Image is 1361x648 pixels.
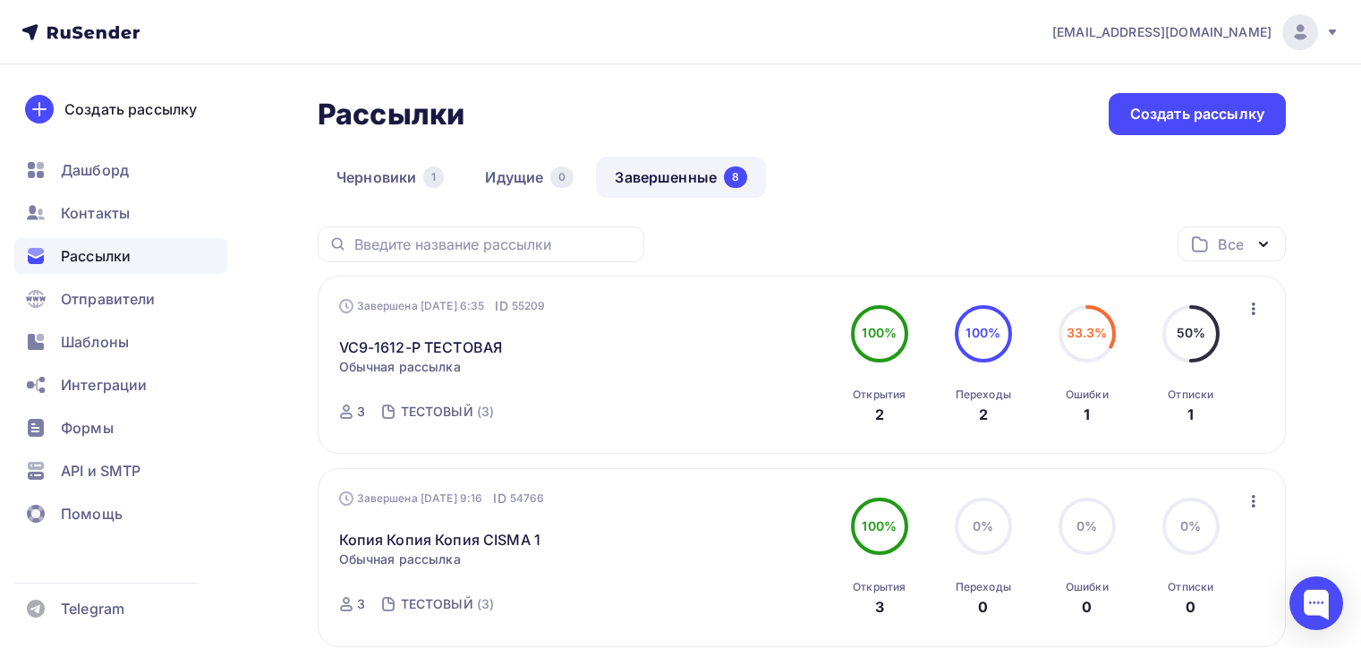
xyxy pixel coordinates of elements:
button: Все [1178,226,1286,261]
a: ТЕСТОВЫЙ (3) [399,590,497,618]
div: Создать рассылку [64,98,197,120]
span: Telegram [61,598,124,619]
div: 0 [1082,596,1092,618]
span: Шаблоны [61,331,129,353]
span: Рассылки [61,245,131,267]
span: API и SMTP [61,460,140,482]
a: VC9-1612-P TЕСТОВАЯ [339,337,503,358]
span: Помощь [61,503,123,524]
span: Обычная рассылка [339,550,461,568]
div: 0 [1186,596,1195,618]
div: 3 [875,596,884,618]
span: 54766 [510,490,545,507]
span: 100% [862,518,897,533]
div: Ошибки [1066,580,1109,594]
div: 1 [423,166,444,188]
input: Введите название рассылки [354,234,634,254]
div: 3 [357,595,365,613]
a: Формы [14,410,227,446]
div: 2 [875,404,884,425]
div: Переходы [956,388,1011,402]
span: 100% [965,325,1000,340]
span: Интеграции [61,374,147,396]
div: Открытия [853,388,906,402]
span: 33.3% [1067,325,1108,340]
a: Рассылки [14,238,227,274]
div: ТЕСТОВЫЙ [401,403,473,421]
a: [EMAIL_ADDRESS][DOMAIN_NAME] [1052,14,1340,50]
a: Отправители [14,281,227,317]
span: 55209 [512,297,546,315]
div: Отписки [1168,580,1213,594]
span: 0% [1076,518,1097,533]
div: Отписки [1168,388,1213,402]
div: 1 [1187,404,1194,425]
span: Обычная рассылка [339,358,461,376]
span: Формы [61,417,114,439]
div: ТЕСТОВЫЙ [401,595,473,613]
span: Контакты [61,202,130,224]
a: Шаблоны [14,324,227,360]
div: 1 [1084,404,1090,425]
span: ID [493,490,506,507]
div: Завершена [DATE] 9:16 [339,490,545,507]
span: [EMAIL_ADDRESS][DOMAIN_NAME] [1052,23,1272,41]
a: Контакты [14,195,227,231]
div: 0 [978,596,988,618]
a: Дашборд [14,152,227,188]
span: Дашборд [61,159,129,181]
a: ТЕСТОВЫЙ (3) [399,397,497,426]
div: (3) [477,403,494,421]
span: 0% [1180,518,1201,533]
span: Отправители [61,288,156,310]
a: Копия Копия Копия CISMA 1 [339,529,541,550]
h2: Рассылки [318,97,464,132]
span: 100% [862,325,897,340]
div: Ошибки [1066,388,1109,402]
div: Завершена [DATE] 6:35 [339,297,546,315]
div: (3) [477,595,494,613]
a: Завершенные8 [596,157,766,198]
div: 0 [550,166,574,188]
a: Черновики1 [318,157,463,198]
div: Переходы [956,580,1011,594]
div: 3 [357,403,365,421]
div: Создать рассылку [1130,104,1264,124]
div: Открытия [853,580,906,594]
span: 50% [1177,325,1205,340]
span: 0% [973,518,993,533]
div: 2 [979,404,988,425]
div: 8 [724,166,747,188]
a: Идущие0 [466,157,592,198]
div: Все [1218,234,1243,255]
span: ID [495,297,507,315]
